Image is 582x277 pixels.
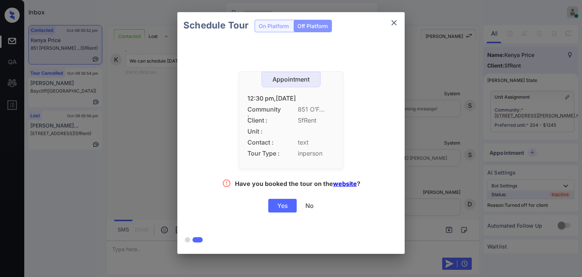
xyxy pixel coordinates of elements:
[247,128,282,135] span: Unit :
[298,117,335,124] span: SfRent
[247,95,335,102] div: 12:30 pm,[DATE]
[177,12,255,39] h2: Schedule Tour
[298,139,335,146] span: text
[247,106,282,113] span: Community :
[247,117,282,124] span: Client :
[298,106,335,113] span: 851 O’F...
[268,199,297,212] div: Yes
[333,180,357,187] a: website
[247,150,282,157] span: Tour Type :
[386,15,402,30] button: close
[247,139,282,146] span: Contact :
[262,76,320,83] div: Appointment
[235,180,360,189] div: Have you booked the tour on the ?
[298,150,335,157] span: inperson
[305,202,314,209] div: No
